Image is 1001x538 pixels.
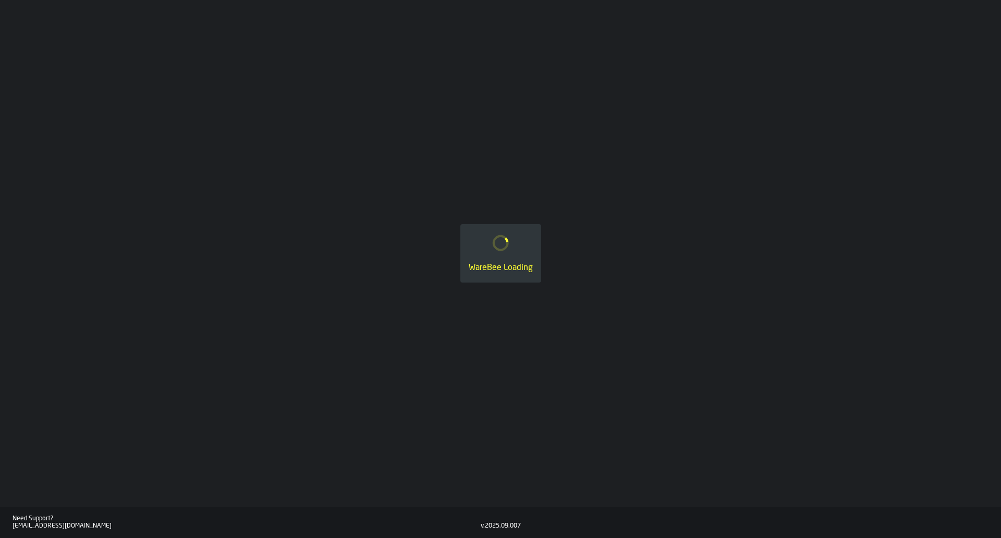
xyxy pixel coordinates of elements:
div: WareBee Loading [469,262,533,274]
div: Need Support? [13,515,481,522]
div: 2025.09.007 [485,522,521,530]
div: [EMAIL_ADDRESS][DOMAIN_NAME] [13,522,481,530]
a: Need Support?[EMAIL_ADDRESS][DOMAIN_NAME] [13,515,481,530]
div: v. [481,522,485,530]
